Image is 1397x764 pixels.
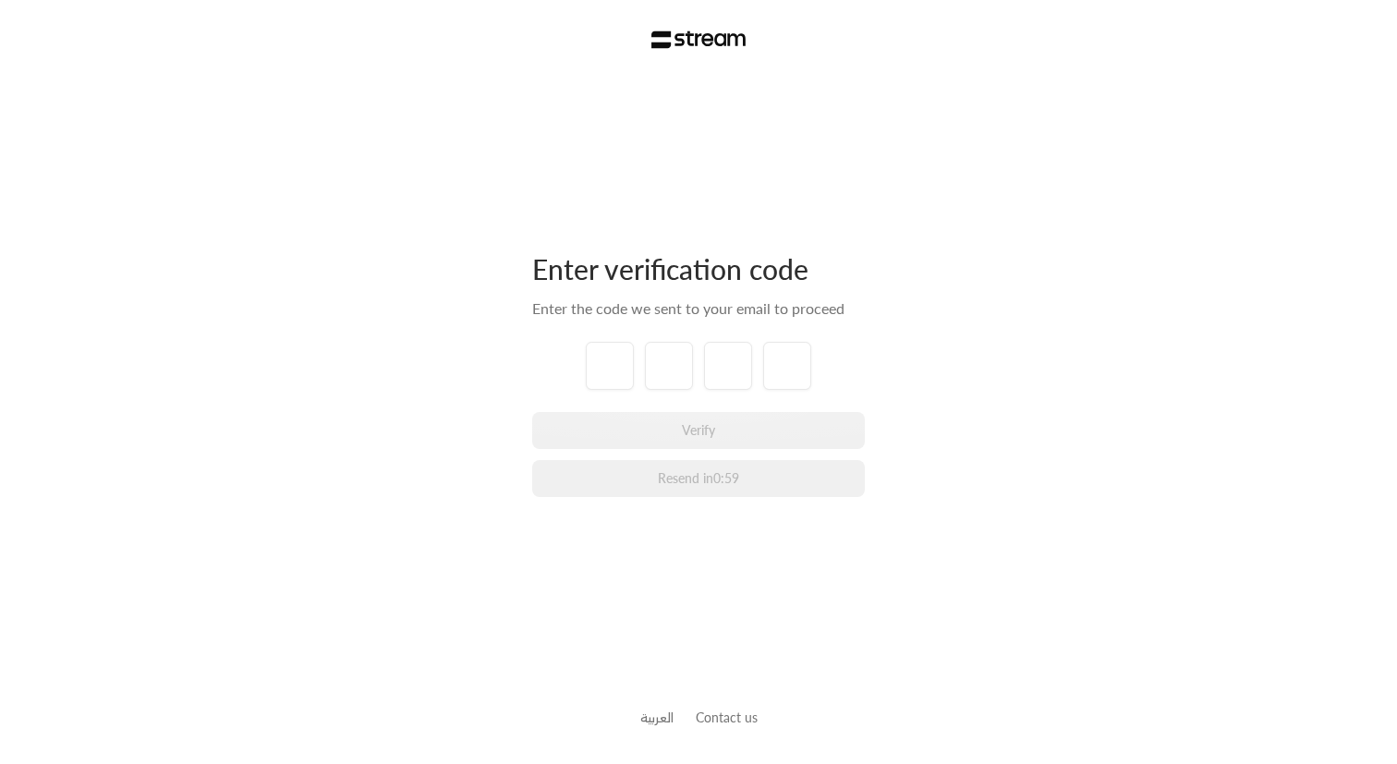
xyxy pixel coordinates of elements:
[696,708,758,727] button: Contact us
[696,709,758,725] a: Contact us
[651,30,747,49] img: Stream Logo
[532,251,865,286] div: Enter verification code
[640,700,674,734] a: العربية
[532,297,865,320] div: Enter the code we sent to your email to proceed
